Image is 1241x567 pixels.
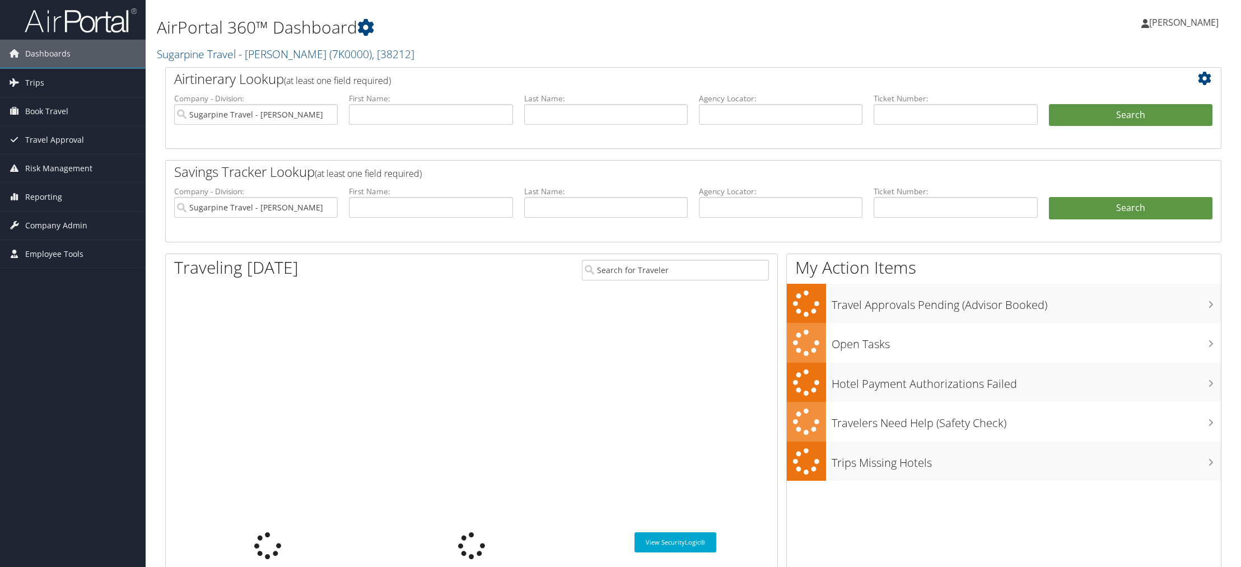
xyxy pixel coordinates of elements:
span: Reporting [25,183,62,211]
input: Search for Traveler [582,260,769,280]
label: First Name: [349,186,512,197]
span: ( 7K0000 ) [329,46,372,62]
h2: Savings Tracker Lookup [174,162,1125,181]
h3: Trips Missing Hotels [832,449,1221,471]
label: Ticket Number: [874,186,1037,197]
span: Travel Approval [25,126,84,154]
span: (at least one field required) [315,167,422,180]
h1: My Action Items [787,256,1221,279]
label: Last Name: [524,186,688,197]
img: airportal-logo.png [25,7,137,34]
a: Open Tasks [787,323,1221,363]
label: Company - Division: [174,186,338,197]
span: [PERSON_NAME] [1149,16,1219,29]
a: Travelers Need Help (Safety Check) [787,402,1221,442]
span: Dashboards [25,40,71,68]
h2: Airtinerary Lookup [174,69,1125,88]
label: Company - Division: [174,93,338,104]
h3: Open Tasks [832,331,1221,352]
span: Trips [25,69,44,97]
a: [PERSON_NAME] [1141,6,1230,39]
span: Employee Tools [25,240,83,268]
input: search accounts [174,197,338,218]
span: Company Admin [25,212,87,240]
a: Search [1049,197,1212,219]
h3: Travelers Need Help (Safety Check) [832,410,1221,431]
span: Risk Management [25,154,92,182]
h1: AirPortal 360™ Dashboard [157,16,872,39]
span: , [ 38212 ] [372,46,414,62]
span: (at least one field required) [284,74,391,87]
button: Search [1049,104,1212,126]
label: Last Name: [524,93,688,104]
a: Sugarpine Travel - [PERSON_NAME] [157,46,414,62]
span: Book Travel [25,97,68,125]
a: Hotel Payment Authorizations Failed [787,363,1221,402]
a: View SecurityLogic® [635,532,716,552]
h1: Traveling [DATE] [174,256,298,279]
label: First Name: [349,93,512,104]
label: Agency Locator: [699,186,862,197]
h3: Hotel Payment Authorizations Failed [832,371,1221,392]
label: Agency Locator: [699,93,862,104]
h3: Travel Approvals Pending (Advisor Booked) [832,292,1221,313]
label: Ticket Number: [874,93,1037,104]
a: Travel Approvals Pending (Advisor Booked) [787,284,1221,324]
a: Trips Missing Hotels [787,442,1221,481]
